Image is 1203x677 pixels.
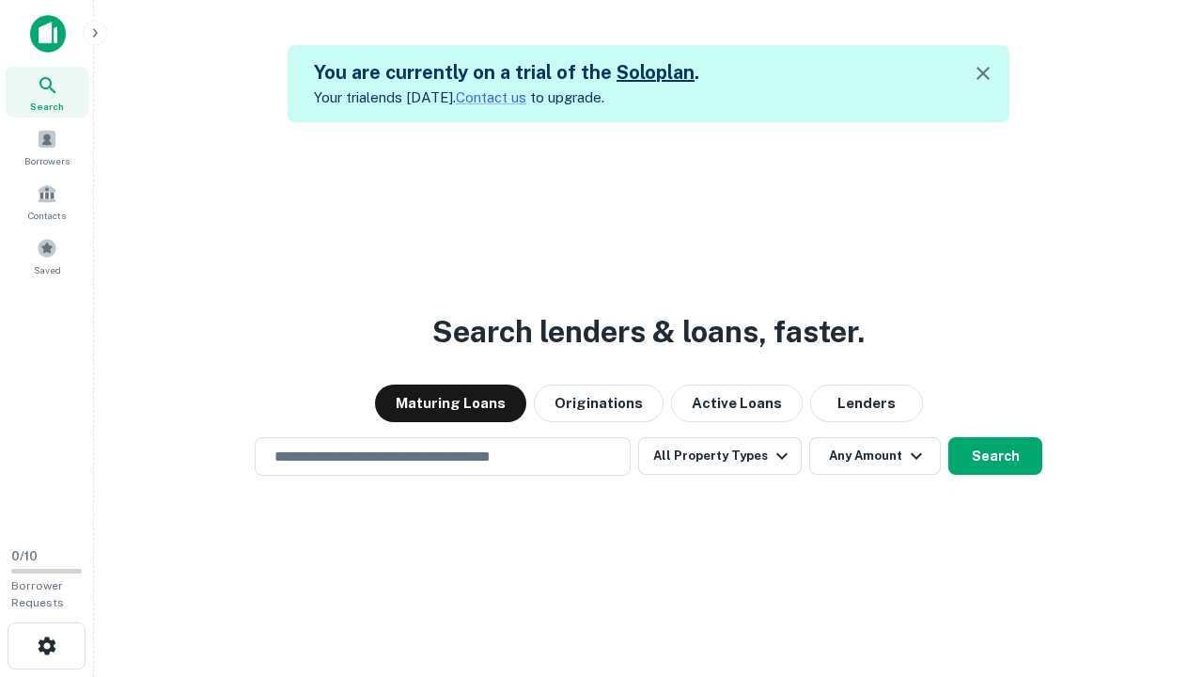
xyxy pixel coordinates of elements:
[11,579,64,609] span: Borrower Requests
[34,262,61,277] span: Saved
[6,230,88,281] a: Saved
[432,309,865,354] h3: Search lenders & loans, faster.
[638,437,802,475] button: All Property Types
[809,437,941,475] button: Any Amount
[30,99,64,114] span: Search
[534,385,664,422] button: Originations
[11,549,38,563] span: 0 / 10
[375,385,526,422] button: Maturing Loans
[671,385,803,422] button: Active Loans
[24,153,70,168] span: Borrowers
[1109,527,1203,617] iframe: Chat Widget
[456,89,526,105] a: Contact us
[30,15,66,53] img: capitalize-icon.png
[314,87,699,109] p: Your trial ends [DATE]. to upgrade.
[6,176,88,227] a: Contacts
[28,208,66,223] span: Contacts
[314,58,699,87] h5: You are currently on a trial of the .
[948,437,1042,475] button: Search
[6,121,88,172] a: Borrowers
[6,67,88,118] a: Search
[617,61,695,84] a: Soloplan
[810,385,923,422] button: Lenders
